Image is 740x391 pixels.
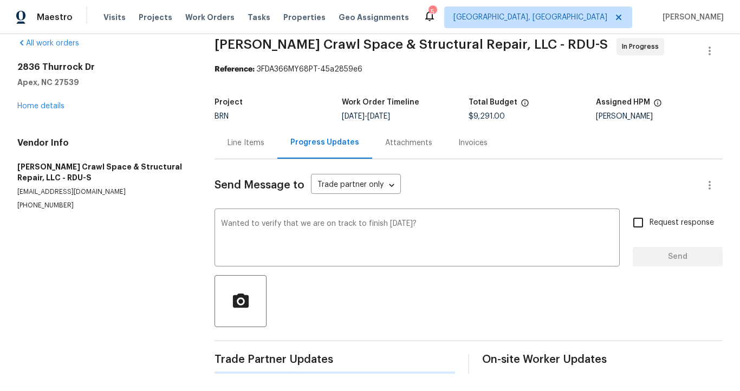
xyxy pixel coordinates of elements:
div: 5 [429,6,436,17]
span: On-site Worker Updates [482,354,723,365]
span: Properties [283,12,326,23]
textarea: Wanted to verify that we are on track to finish [DATE]? [221,220,613,258]
span: Projects [139,12,172,23]
span: In Progress [622,41,663,52]
span: Visits [103,12,126,23]
div: Trade partner only [311,177,401,194]
span: Trade Partner Updates [215,354,455,365]
div: Attachments [385,138,432,148]
span: [PERSON_NAME] Crawl Space & Structural Repair, LLC - RDU-S [215,38,608,51]
h4: Vendor Info [17,138,189,148]
span: Send Message to [215,180,304,191]
div: Progress Updates [290,137,359,148]
h5: Total Budget [469,99,517,106]
div: 3FDA366MY68PT-45a2859e6 [215,64,723,75]
h5: Work Order Timeline [342,99,419,106]
span: - [342,113,390,120]
span: The total cost of line items that have been proposed by Opendoor. This sum includes line items th... [521,99,529,113]
span: Geo Assignments [339,12,409,23]
span: Request response [650,217,714,229]
a: Home details [17,102,64,110]
span: The hpm assigned to this work order. [653,99,662,113]
span: [GEOGRAPHIC_DATA], [GEOGRAPHIC_DATA] [453,12,607,23]
b: Reference: [215,66,255,73]
span: Maestro [37,12,73,23]
span: [PERSON_NAME] [658,12,724,23]
span: Work Orders [185,12,235,23]
h5: Assigned HPM [596,99,650,106]
span: Tasks [248,14,270,21]
a: All work orders [17,40,79,47]
div: Invoices [458,138,488,148]
div: Line Items [228,138,264,148]
span: BRN [215,113,229,120]
h5: Project [215,99,243,106]
span: [DATE] [367,113,390,120]
div: [PERSON_NAME] [596,113,723,120]
span: $9,291.00 [469,113,505,120]
h5: [PERSON_NAME] Crawl Space & Structural Repair, LLC - RDU-S [17,161,189,183]
p: [PHONE_NUMBER] [17,201,189,210]
span: [DATE] [342,113,365,120]
h5: Apex, NC 27539 [17,77,189,88]
h2: 2836 Thurrock Dr [17,62,189,73]
p: [EMAIL_ADDRESS][DOMAIN_NAME] [17,187,189,197]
